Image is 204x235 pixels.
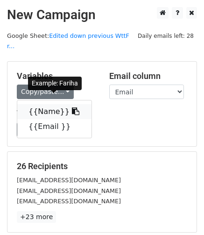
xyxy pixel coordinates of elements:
[17,161,187,171] h5: 26 Recipients
[17,104,91,119] a: {{Name}}
[7,7,197,23] h2: New Campaign
[17,119,91,134] a: {{Email }}
[7,32,129,50] a: Edited down previous WttF r...
[109,71,188,81] h5: Email column
[17,211,56,223] a: +23 more
[17,71,95,81] h5: Variables
[134,32,197,39] a: Daily emails left: 28
[17,177,121,184] small: [EMAIL_ADDRESS][DOMAIN_NAME]
[134,31,197,41] span: Daily emails left: 28
[17,85,74,99] a: Copy/paste...
[157,190,204,235] iframe: Chat Widget
[28,77,82,90] div: Example: Fariha
[17,198,121,205] small: [EMAIL_ADDRESS][DOMAIN_NAME]
[17,187,121,194] small: [EMAIL_ADDRESS][DOMAIN_NAME]
[7,32,129,50] small: Google Sheet:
